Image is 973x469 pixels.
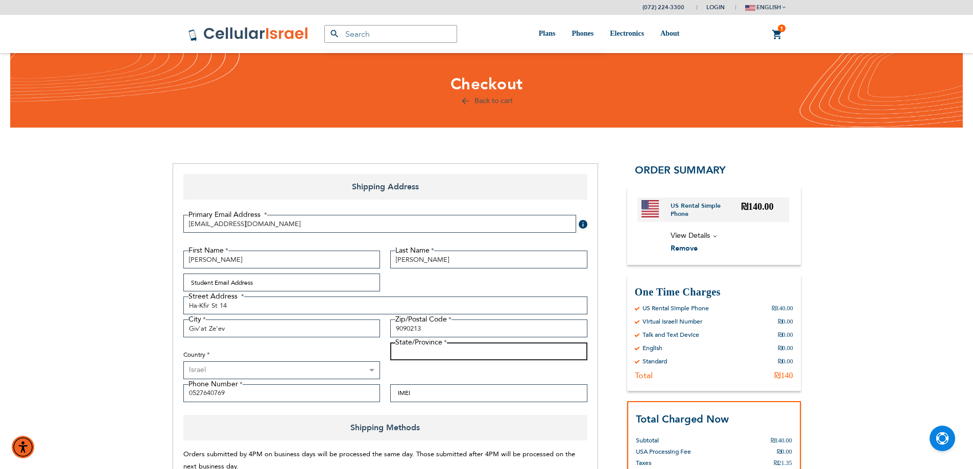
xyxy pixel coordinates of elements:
[572,15,594,53] a: Phones
[460,96,513,106] a: Back to cart
[778,344,793,352] div: ₪0.00
[539,15,556,53] a: Plans
[572,30,594,37] span: Phones
[643,317,702,326] div: Virtual Israeli Number
[636,412,729,426] strong: Total Charged Now
[643,304,709,312] div: US Rental Simple Phone
[741,202,774,212] span: ₪140.00
[635,371,653,381] div: Total
[660,15,679,53] a: About
[450,73,523,95] span: Checkout
[642,200,659,217] img: US Rental Simple Phone
[12,436,34,458] div: Accessibility Menu
[671,202,742,218] a: US Rental Simple Phone
[745,5,755,11] img: english
[778,317,793,326] div: ₪0.00
[643,331,699,339] div: Talk and Text Device
[778,357,793,365] div: ₪0.00
[610,15,644,53] a: Electronics
[643,344,662,352] div: English
[635,285,793,299] h3: One Time Charges
[772,29,783,41] a: 1
[610,30,644,37] span: Electronics
[771,437,792,444] span: ₪140.00
[636,427,716,446] th: Subtotal
[660,30,679,37] span: About
[643,357,667,365] div: Standard
[324,25,457,43] input: Search
[774,371,793,381] div: ₪140
[188,27,309,42] img: Cellular Israel Logo
[772,304,793,312] div: ₪140.00
[778,331,793,339] div: ₪0.00
[183,174,587,200] span: Shipping Address
[777,448,792,455] span: ₪0.00
[671,243,698,253] span: Remove
[539,30,556,37] span: Plans
[774,459,792,466] span: ₪21.35
[671,231,710,240] span: View Details
[706,4,725,11] span: Login
[636,448,691,456] span: USA Processing Fee
[183,415,587,440] span: Shipping Methods
[780,24,784,33] span: 1
[636,457,716,468] th: Taxes
[635,163,726,177] span: Order Summary
[643,4,684,11] a: (072) 224-3300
